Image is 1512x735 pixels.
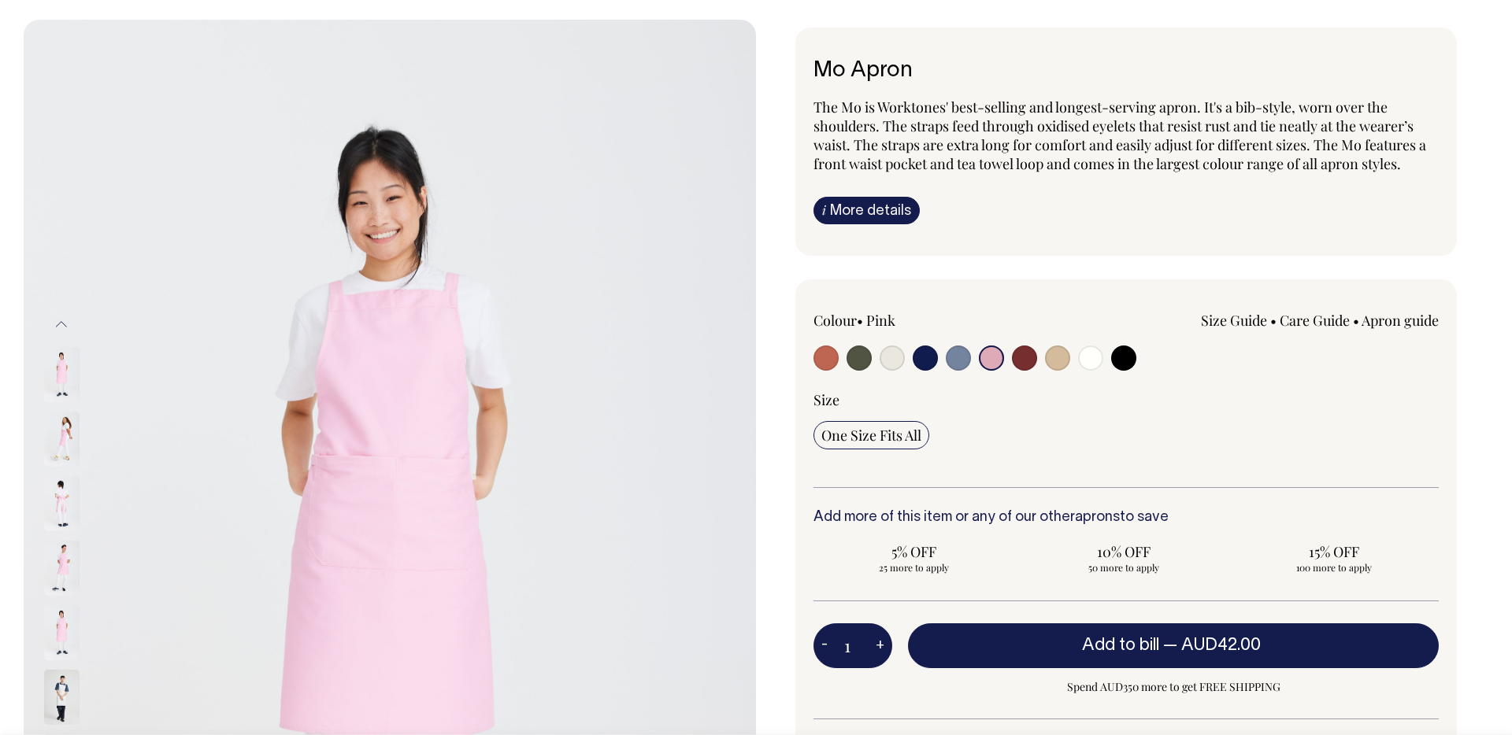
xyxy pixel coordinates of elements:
span: 15% OFF [1241,542,1426,561]
button: Previous [50,307,73,342]
span: 10% OFF [1032,542,1217,561]
button: - [813,630,836,662]
button: + [868,630,892,662]
input: One Size Fits All [813,421,929,449]
img: pink [44,347,80,402]
span: • [1270,311,1277,330]
input: 15% OFF 100 more to apply [1233,537,1434,578]
div: Colour [813,311,1064,330]
a: iMore details [813,197,920,224]
span: 100 more to apply [1241,561,1426,574]
a: Care Guide [1280,311,1350,330]
label: Pink [866,311,895,330]
a: Apron guide [1362,311,1439,330]
input: 10% OFF 50 more to apply [1024,537,1225,578]
div: Size [813,390,1439,409]
span: • [1353,311,1359,330]
a: Size Guide [1201,311,1267,330]
h6: Mo Apron [813,59,1439,83]
span: One Size Fits All [821,426,921,445]
input: 5% OFF 25 more to apply [813,537,1014,578]
span: — [1163,637,1265,653]
img: off-white [44,670,80,725]
span: i [822,201,826,218]
span: 25 more to apply [821,561,1006,574]
img: pink [44,605,80,660]
span: Add to bill [1082,637,1159,653]
span: 50 more to apply [1032,561,1217,574]
img: pink [44,476,80,531]
span: Spend AUD350 more to get FREE SHIPPING [908,678,1439,696]
img: pink [44,541,80,596]
img: pink [44,412,80,467]
button: Add to bill —AUD42.00 [908,623,1439,667]
span: • [857,311,863,330]
span: 5% OFF [821,542,1006,561]
h6: Add more of this item or any of our other to save [813,510,1439,526]
span: AUD42.00 [1181,637,1261,653]
a: aprons [1075,511,1120,524]
span: The Mo is Worktones' best-selling and longest-serving apron. It's a bib-style, worn over the shou... [813,98,1426,173]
